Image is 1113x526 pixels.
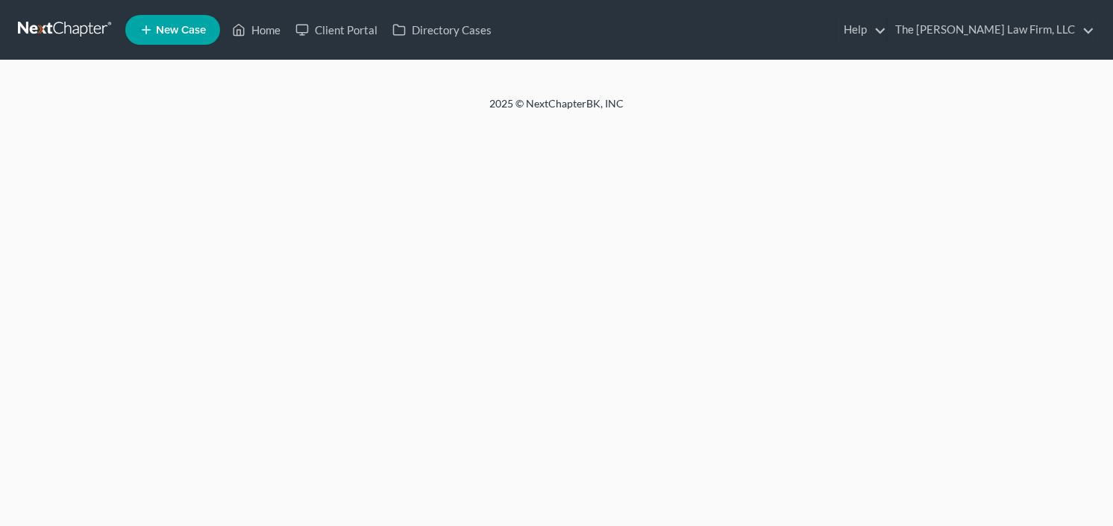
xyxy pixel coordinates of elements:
new-legal-case-button: New Case [125,15,220,45]
a: Home [225,16,288,43]
a: Help [836,16,886,43]
a: Client Portal [288,16,385,43]
a: Directory Cases [385,16,499,43]
div: 2025 © NextChapterBK, INC [131,96,982,123]
a: The [PERSON_NAME] Law Firm, LLC [888,16,1094,43]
